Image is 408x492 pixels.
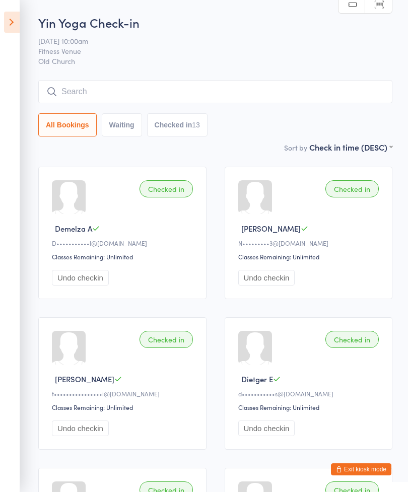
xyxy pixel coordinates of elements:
div: Checked in [325,331,379,348]
h2: Yin Yoga Check-in [38,14,392,31]
div: N•••••••••3@[DOMAIN_NAME] [238,239,382,247]
label: Sort by [284,143,307,153]
div: Classes Remaining: Unlimited [238,252,382,261]
button: Checked in13 [147,113,208,136]
div: Check in time (DESC) [309,142,392,153]
div: Classes Remaining: Unlimited [238,403,382,411]
button: Undo checkin [52,420,109,436]
div: d•••••••••••s@[DOMAIN_NAME] [238,389,382,398]
button: All Bookings [38,113,97,136]
div: Checked in [140,180,193,197]
div: Classes Remaining: Unlimited [52,403,196,411]
button: Exit kiosk mode [331,463,391,475]
span: Dietger E [241,374,273,384]
span: [PERSON_NAME] [55,374,114,384]
span: [DATE] 10:00am [38,36,377,46]
div: Checked in [140,331,193,348]
div: Checked in [325,180,379,197]
input: Search [38,80,392,103]
button: Undo checkin [238,270,295,286]
button: Waiting [102,113,142,136]
span: Old Church [38,56,392,66]
div: 13 [192,121,200,129]
span: Demelza A [55,223,92,234]
button: Undo checkin [238,420,295,436]
span: [PERSON_NAME] [241,223,301,234]
div: Classes Remaining: Unlimited [52,252,196,261]
div: D•••••••••••l@[DOMAIN_NAME] [52,239,196,247]
button: Undo checkin [52,270,109,286]
div: t••••••••••••••••i@[DOMAIN_NAME] [52,389,196,398]
span: Fitness Venue [38,46,377,56]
